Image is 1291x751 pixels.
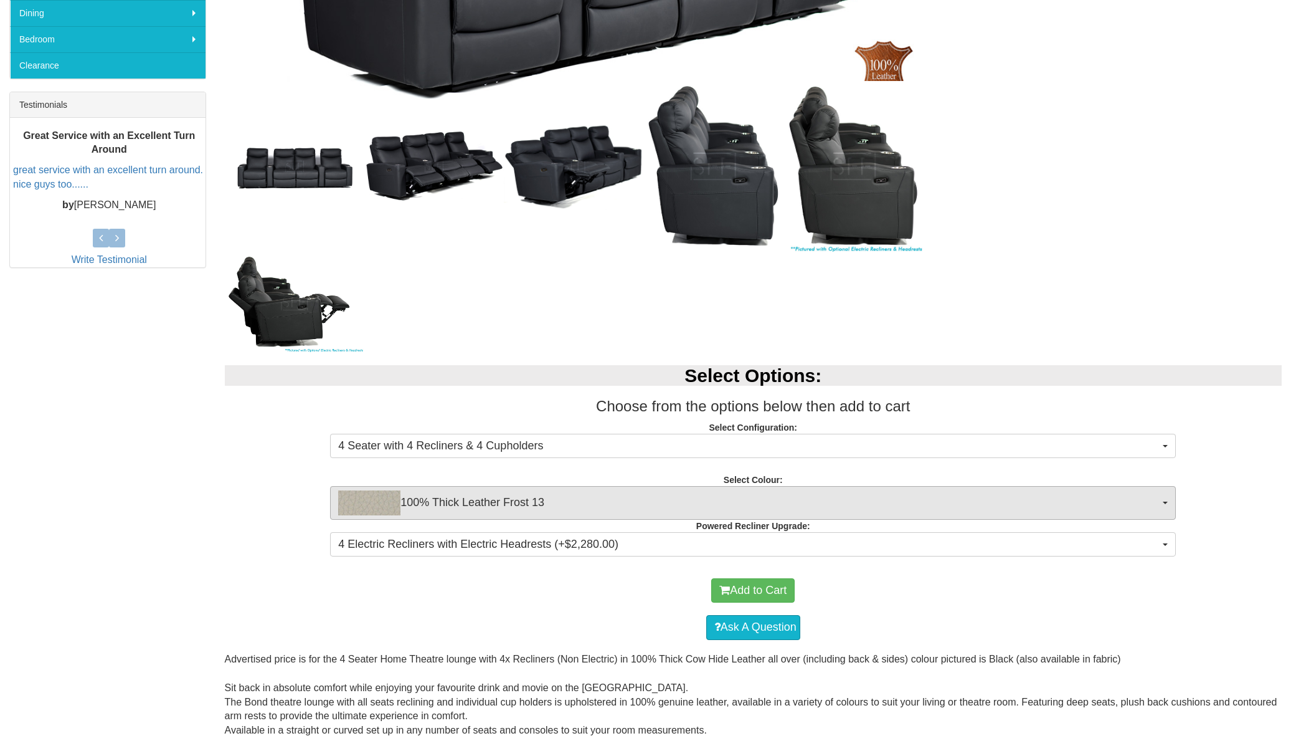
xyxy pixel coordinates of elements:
strong: Select Colour: [724,475,783,485]
h3: Choose from the options below then add to cart [225,398,1282,414]
a: great service with an excellent turn around. nice guys too...... [13,165,203,189]
span: 4 Electric Recliners with Electric Headrests (+$2,280.00) [338,537,1160,553]
button: 4 Electric Recliners with Electric Headrests (+$2,280.00) [330,532,1176,557]
b: Great Service with an Excellent Turn Around [23,130,195,155]
a: Bedroom [10,26,206,52]
strong: Select Configuration: [709,423,797,433]
b: Select Options: [684,365,821,386]
button: 100% Thick Leather Frost 13100% Thick Leather Frost 13 [330,486,1176,520]
strong: Powered Recliner Upgrade: [696,521,810,531]
span: 100% Thick Leather Frost 13 [338,490,1160,515]
a: Write Testimonial [72,254,147,265]
a: Clearance [10,52,206,79]
a: Ask A Question [706,615,800,640]
button: 4 Seater with 4 Recliners & 4 Cupholders [330,434,1176,459]
span: 4 Seater with 4 Recliners & 4 Cupholders [338,438,1160,454]
p: [PERSON_NAME] [13,198,206,213]
img: 100% Thick Leather Frost 13 [338,490,400,515]
button: Add to Cart [711,578,795,603]
div: Testimonials [10,92,206,118]
b: by [62,199,74,210]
